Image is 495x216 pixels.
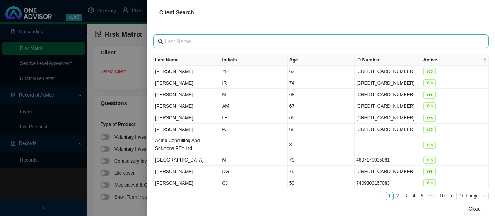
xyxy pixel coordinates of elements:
[289,80,294,86] span: 74
[154,54,220,66] th: Last Name
[418,192,426,200] a: 5
[426,192,437,200] li: Next 5 Pages
[437,192,447,200] li: 10
[423,141,436,149] span: Yes
[402,192,410,200] a: 3
[288,54,355,66] th: Age
[377,192,386,200] button: left
[355,89,422,100] td: [CREDIT_CARD_NUMBER]
[220,112,287,124] td: LF
[355,154,422,166] td: 4607170035081
[220,66,287,77] td: YF
[154,154,220,166] td: [GEOGRAPHIC_DATA]
[423,102,436,110] span: Yes
[423,114,436,122] span: Yes
[289,127,294,132] span: 68
[447,192,456,200] button: right
[447,192,456,200] li: Next Page
[355,112,422,124] td: [CREDIT_CARD_NUMBER]
[355,66,422,77] td: [CREDIT_CARD_NUMBER]
[289,69,294,74] span: 62
[423,156,436,164] span: Yes
[220,89,287,100] td: M
[289,157,294,163] span: 79
[154,166,220,177] td: [PERSON_NAME]
[379,194,383,198] span: left
[437,192,447,200] a: 10
[154,177,220,189] td: [PERSON_NAME]
[469,205,481,213] span: Close
[154,135,220,154] td: Admd Consulting And Solutions PTY Ltd
[355,166,422,177] td: [CREDIT_CARD_NUMBER]
[220,100,287,112] td: AM
[158,39,163,44] span: search
[220,124,287,135] td: PJ
[355,100,422,112] td: [CREDIT_CARD_NUMBER]
[423,68,436,75] span: Yes
[410,192,418,200] a: 4
[423,56,481,64] span: Active
[377,192,386,200] li: Previous Page
[289,104,294,109] span: 67
[394,192,402,200] li: 2
[426,192,437,200] span: •••
[154,112,220,124] td: [PERSON_NAME]
[456,192,489,200] div: Page Size
[220,54,287,66] th: Initials
[423,79,436,87] span: Yes
[154,66,220,77] td: [PERSON_NAME]
[289,169,294,174] span: 75
[289,92,294,97] span: 68
[386,192,393,200] a: 1
[289,180,294,186] span: 50
[154,89,220,100] td: [PERSON_NAME]
[220,166,287,177] td: DG
[220,77,287,89] td: IR
[154,124,220,135] td: [PERSON_NAME]
[449,194,453,198] span: right
[394,192,401,200] a: 2
[423,179,436,187] span: Yes
[355,77,422,89] td: [CREDIT_CARD_NUMBER]
[165,37,479,46] input: Last Name
[289,142,292,147] span: 8
[355,54,422,66] th: ID Number
[154,100,220,112] td: [PERSON_NAME]
[154,77,220,89] td: [PERSON_NAME]
[418,192,426,200] li: 5
[289,115,294,121] span: 65
[402,192,410,200] li: 3
[386,192,394,200] li: 1
[220,177,287,189] td: CJ
[423,168,436,175] span: Yes
[410,192,418,200] li: 4
[355,177,422,189] td: 7409300167083
[423,126,436,133] span: Yes
[422,54,489,66] th: Active
[220,154,287,166] td: M
[459,192,486,200] span: 10 / page
[464,204,485,214] button: Close
[423,91,436,99] span: Yes
[159,9,194,15] span: Client Search
[355,124,422,135] td: [CREDIT_CARD_NUMBER]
